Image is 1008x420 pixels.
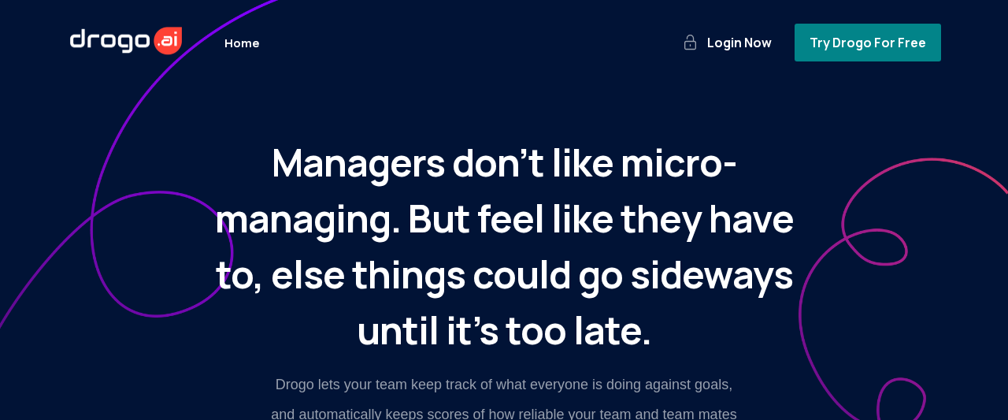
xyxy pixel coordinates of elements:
[684,24,775,61] button: lock iconLogin Now
[795,24,941,61] button: Try Drogo For Free
[209,134,799,358] h2: Managers don’t like micro-managing. But feel like they have to, else things could go sideways unt...
[220,26,264,60] a: Home
[684,35,696,50] img: lock icon
[704,34,775,51] span: Login Now
[67,24,185,58] img: Drogo
[806,34,929,51] span: Try Drogo For Free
